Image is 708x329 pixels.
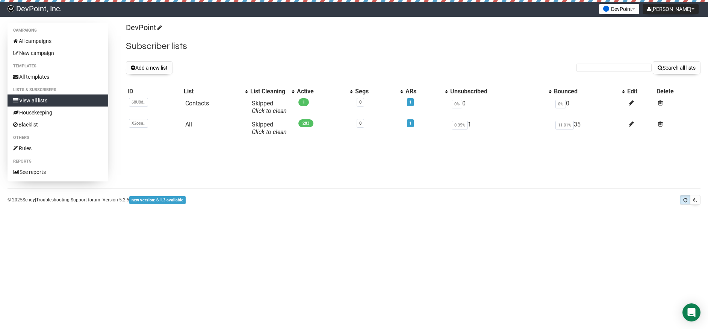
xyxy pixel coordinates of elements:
[129,119,148,128] span: X2osa..
[185,100,209,107] a: Contacts
[359,121,362,126] a: 0
[657,88,699,95] div: Delete
[297,88,346,95] div: Active
[127,88,181,95] div: ID
[298,119,313,127] span: 283
[126,61,172,74] button: Add a new list
[626,86,655,97] th: Edit: No sort applied, sorting is disabled
[554,88,618,95] div: Bounced
[404,86,449,97] th: ARs: No sort applied, activate to apply an ascending sort
[8,142,108,154] a: Rules
[250,88,288,95] div: List Cleaning
[8,35,108,47] a: All campaigns
[359,100,362,105] a: 0
[8,5,14,12] img: 0914048cb7d76895f239797112de4a6b
[603,6,609,12] img: favicons
[405,88,441,95] div: ARs
[126,23,161,32] a: DevPoint
[552,97,626,118] td: 0
[449,97,552,118] td: 0
[8,94,108,107] a: View all lists
[8,157,108,166] li: Reports
[126,40,700,53] h2: Subscriber lists
[8,196,186,204] p: © 2025 | | | Version 5.2.5
[655,86,700,97] th: Delete: No sort applied, sorting is disabled
[449,118,552,139] td: 1
[653,61,700,74] button: Search all lists
[552,86,626,97] th: Bounced: No sort applied, activate to apply an ascending sort
[452,100,462,108] span: 0%
[409,121,411,126] a: 1
[409,100,411,105] a: 1
[627,88,654,95] div: Edit
[252,107,287,114] a: Click to clean
[252,128,287,136] a: Click to clean
[129,98,148,107] span: 68U8d..
[8,26,108,35] li: Campaigns
[126,86,182,97] th: ID: No sort applied, sorting is disabled
[129,197,186,203] a: new version: 6.1.3 available
[450,88,545,95] div: Unsubscribed
[555,100,566,108] span: 0%
[8,62,108,71] li: Templates
[452,121,468,129] span: 0.35%
[8,71,108,83] a: All templates
[8,166,108,178] a: See reports
[355,88,396,95] div: Segs
[182,86,249,97] th: List: No sort applied, activate to apply an ascending sort
[23,197,35,203] a: Sendy
[599,4,639,14] button: DevPoint
[71,197,100,203] a: Support forum
[8,133,108,142] li: Others
[184,88,241,95] div: List
[252,121,287,136] span: Skipped
[8,47,108,59] a: New campaign
[8,107,108,119] a: Housekeeping
[252,100,287,114] span: Skipped
[552,118,626,139] td: 35
[449,86,552,97] th: Unsubscribed: No sort applied, activate to apply an ascending sort
[682,303,700,321] div: Open Intercom Messenger
[185,121,192,128] a: All
[643,4,699,14] button: [PERSON_NAME]
[8,119,108,131] a: Blacklist
[8,85,108,94] li: Lists & subscribers
[354,86,404,97] th: Segs: No sort applied, activate to apply an ascending sort
[36,197,70,203] a: Troubleshooting
[129,196,186,204] span: new version: 6.1.3 available
[555,121,574,129] span: 11.01%
[298,98,309,106] span: 1
[249,86,295,97] th: List Cleaning: No sort applied, activate to apply an ascending sort
[295,86,354,97] th: Active: No sort applied, activate to apply an ascending sort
